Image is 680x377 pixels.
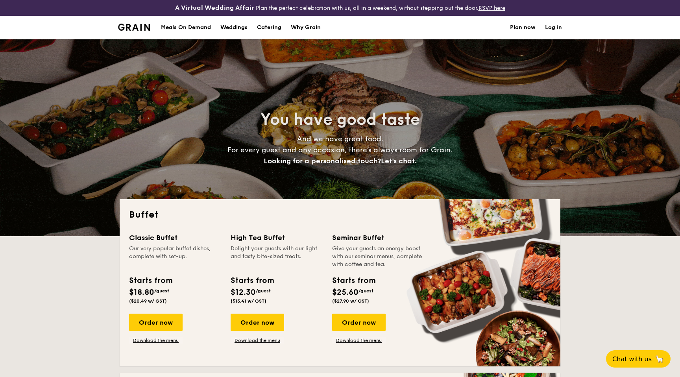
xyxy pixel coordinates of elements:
a: Why Grain [286,16,325,39]
div: Seminar Buffet [332,232,424,243]
span: Looking for a personalised touch? [264,157,381,165]
div: Starts from [129,275,172,286]
a: Weddings [216,16,252,39]
div: Meals On Demand [161,16,211,39]
span: ($20.49 w/ GST) [129,298,167,304]
div: High Tea Buffet [231,232,323,243]
span: Let's chat. [381,157,417,165]
span: /guest [256,288,271,294]
a: Plan now [510,16,536,39]
div: Starts from [231,275,273,286]
span: ($27.90 w/ GST) [332,298,369,304]
a: Download the menu [231,337,284,344]
div: Our very popular buffet dishes, complete with set-up. [129,245,221,268]
div: Give your guests an energy boost with our seminar menus, complete with coffee and tea. [332,245,424,268]
span: ($13.41 w/ GST) [231,298,266,304]
div: Order now [129,314,183,331]
button: Chat with us🦙 [606,350,671,368]
span: $12.30 [231,288,256,297]
a: Logotype [118,24,150,31]
a: Download the menu [129,337,183,344]
div: Classic Buffet [129,232,221,243]
a: Download the menu [332,337,386,344]
div: Delight your guests with our light and tasty bite-sized treats. [231,245,323,268]
span: /guest [358,288,373,294]
span: Chat with us [612,355,652,363]
h2: Buffet [129,209,551,221]
span: You have good taste [261,110,420,129]
span: And we have great food. For every guest and any occasion, there’s always room for Grain. [227,135,453,165]
div: Order now [332,314,386,331]
span: 🦙 [655,355,664,364]
span: $18.80 [129,288,154,297]
div: Weddings [220,16,248,39]
img: Grain [118,24,150,31]
div: Plan the perfect celebration with us, all in a weekend, without stepping out the door. [113,3,567,13]
a: Catering [252,16,286,39]
span: /guest [154,288,169,294]
a: Log in [545,16,562,39]
h1: Catering [257,16,281,39]
div: Starts from [332,275,375,286]
h4: A Virtual Wedding Affair [175,3,254,13]
span: $25.60 [332,288,358,297]
a: Meals On Demand [156,16,216,39]
div: Order now [231,314,284,331]
a: RSVP here [479,5,505,11]
div: Why Grain [291,16,321,39]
